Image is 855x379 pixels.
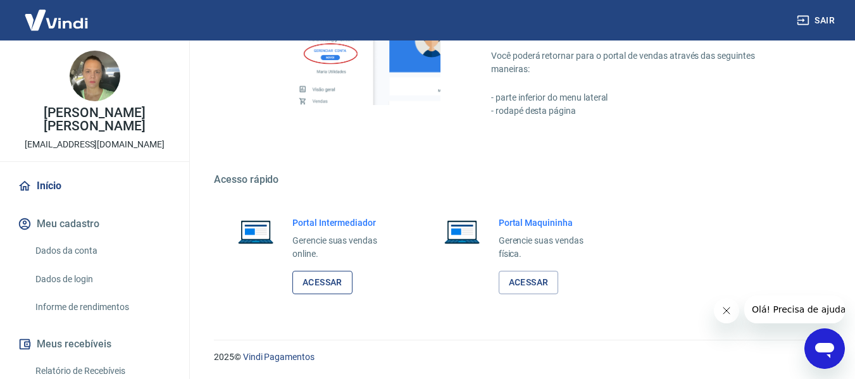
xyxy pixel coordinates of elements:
p: - parte inferior do menu lateral [491,91,794,104]
a: Início [15,172,174,200]
iframe: Fechar mensagem [714,298,739,323]
h6: Portal Intermediador [292,216,397,229]
h5: Acesso rápido [214,173,825,186]
a: Informe de rendimentos [30,294,174,320]
button: Meus recebíveis [15,330,174,358]
img: Vindi [15,1,97,39]
a: Dados de login [30,266,174,292]
img: 15d61fe2-2cf3-463f-abb3-188f2b0ad94a.jpeg [70,51,120,101]
span: Olá! Precisa de ajuda? [8,9,106,19]
p: Você poderá retornar para o portal de vendas através das seguintes maneiras: [491,49,794,76]
p: 2025 © [214,351,825,364]
p: [PERSON_NAME] [PERSON_NAME] [10,106,179,133]
button: Sair [794,9,840,32]
a: Vindi Pagamentos [243,352,315,362]
img: Imagem de um notebook aberto [435,216,489,247]
a: Acessar [292,271,353,294]
h6: Portal Maquininha [499,216,604,229]
a: Dados da conta [30,238,174,264]
img: Imagem de um notebook aberto [229,216,282,247]
p: [EMAIL_ADDRESS][DOMAIN_NAME] [25,138,165,151]
a: Acessar [499,271,559,294]
iframe: Mensagem da empresa [744,295,845,323]
p: Gerencie suas vendas online. [292,234,397,261]
button: Meu cadastro [15,210,174,238]
iframe: Botão para abrir a janela de mensagens [804,328,845,369]
p: - rodapé desta página [491,104,794,118]
p: Gerencie suas vendas física. [499,234,604,261]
